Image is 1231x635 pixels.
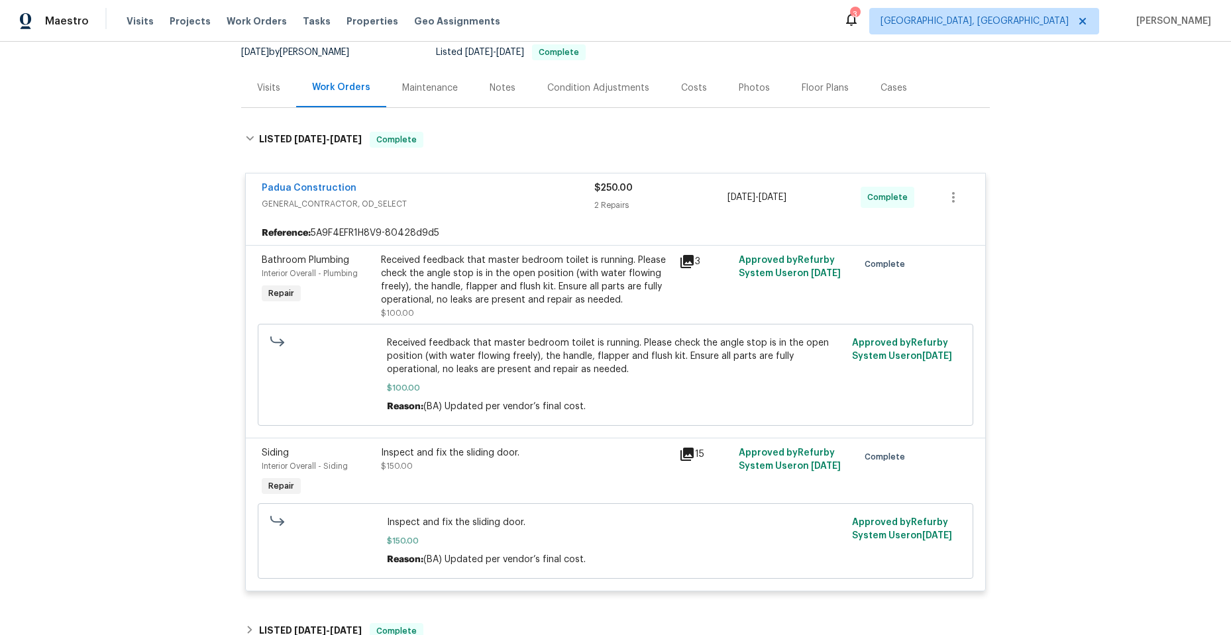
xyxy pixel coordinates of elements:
[811,269,841,278] span: [DATE]
[387,534,845,548] span: $150.00
[423,402,586,411] span: (BA) Updated per vendor’s final cost.
[867,191,913,204] span: Complete
[330,626,362,635] span: [DATE]
[739,81,770,95] div: Photos
[127,15,154,28] span: Visits
[739,448,841,471] span: Approved by Refurby System User on
[465,48,493,57] span: [DATE]
[681,81,707,95] div: Costs
[402,81,458,95] div: Maintenance
[387,516,845,529] span: Inspect and fix the sliding door.
[865,450,910,464] span: Complete
[294,134,362,144] span: -
[387,402,423,411] span: Reason:
[263,479,299,493] span: Repair
[547,81,649,95] div: Condition Adjustments
[387,555,423,564] span: Reason:
[881,81,907,95] div: Cases
[262,448,289,458] span: Siding
[381,462,413,470] span: $150.00
[294,134,326,144] span: [DATE]
[381,254,671,307] div: Received feedback that master bedroom toilet is running. Please check the angle stop is in the op...
[303,17,331,26] span: Tasks
[246,221,985,245] div: 5A9F4EFR1H8V9-80428d9d5
[850,8,859,21] div: 3
[414,15,500,28] span: Geo Assignments
[802,81,849,95] div: Floor Plans
[170,15,211,28] span: Projects
[881,15,1069,28] span: [GEOGRAPHIC_DATA], [GEOGRAPHIC_DATA]
[347,15,398,28] span: Properties
[387,381,845,395] span: $100.00
[312,81,370,94] div: Work Orders
[381,309,414,317] span: $100.00
[262,197,594,211] span: GENERAL_CONTRACTOR, OD_SELECT
[865,258,910,271] span: Complete
[594,199,727,212] div: 2 Repairs
[257,81,280,95] div: Visits
[262,226,311,240] b: Reference:
[241,48,269,57] span: [DATE]
[263,287,299,300] span: Repair
[759,193,786,202] span: [DATE]
[679,254,731,269] div: 3
[811,462,841,471] span: [DATE]
[423,555,586,564] span: (BA) Updated per vendor’s final cost.
[852,338,952,361] span: Approved by Refurby System User on
[490,81,515,95] div: Notes
[262,462,348,470] span: Interior Overall - Siding
[496,48,524,57] span: [DATE]
[679,446,731,462] div: 15
[727,193,755,202] span: [DATE]
[594,183,633,193] span: $250.00
[1131,15,1211,28] span: [PERSON_NAME]
[852,518,952,540] span: Approved by Refurby System User on
[241,119,990,161] div: LISTED [DATE]-[DATE]Complete
[262,183,356,193] a: Padua Construction
[727,191,786,204] span: -
[294,626,362,635] span: -
[262,256,349,265] span: Bathroom Plumbing
[387,336,845,376] span: Received feedback that master bedroom toilet is running. Please check the angle stop is in the op...
[436,48,586,57] span: Listed
[465,48,524,57] span: -
[262,269,358,277] span: Interior Overall - Plumbing
[259,132,362,148] h6: LISTED
[330,134,362,144] span: [DATE]
[227,15,287,28] span: Work Orders
[241,44,365,60] div: by [PERSON_NAME]
[381,446,671,460] div: Inspect and fix the sliding door.
[371,133,422,146] span: Complete
[739,256,841,278] span: Approved by Refurby System User on
[294,626,326,635] span: [DATE]
[533,48,584,56] span: Complete
[45,15,89,28] span: Maestro
[922,531,952,540] span: [DATE]
[922,352,952,361] span: [DATE]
